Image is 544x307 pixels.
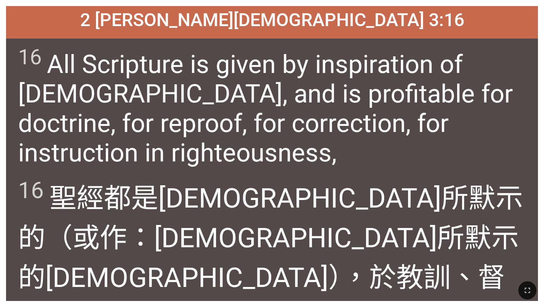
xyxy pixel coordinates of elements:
[18,45,42,70] sup: 16
[18,177,44,204] sup: 16
[80,9,464,31] span: 2 [PERSON_NAME][DEMOGRAPHIC_DATA] 3:16
[18,45,525,167] span: All Scripture is given by inspiration of [DEMOGRAPHIC_DATA], and is profitable for doctrine, for ...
